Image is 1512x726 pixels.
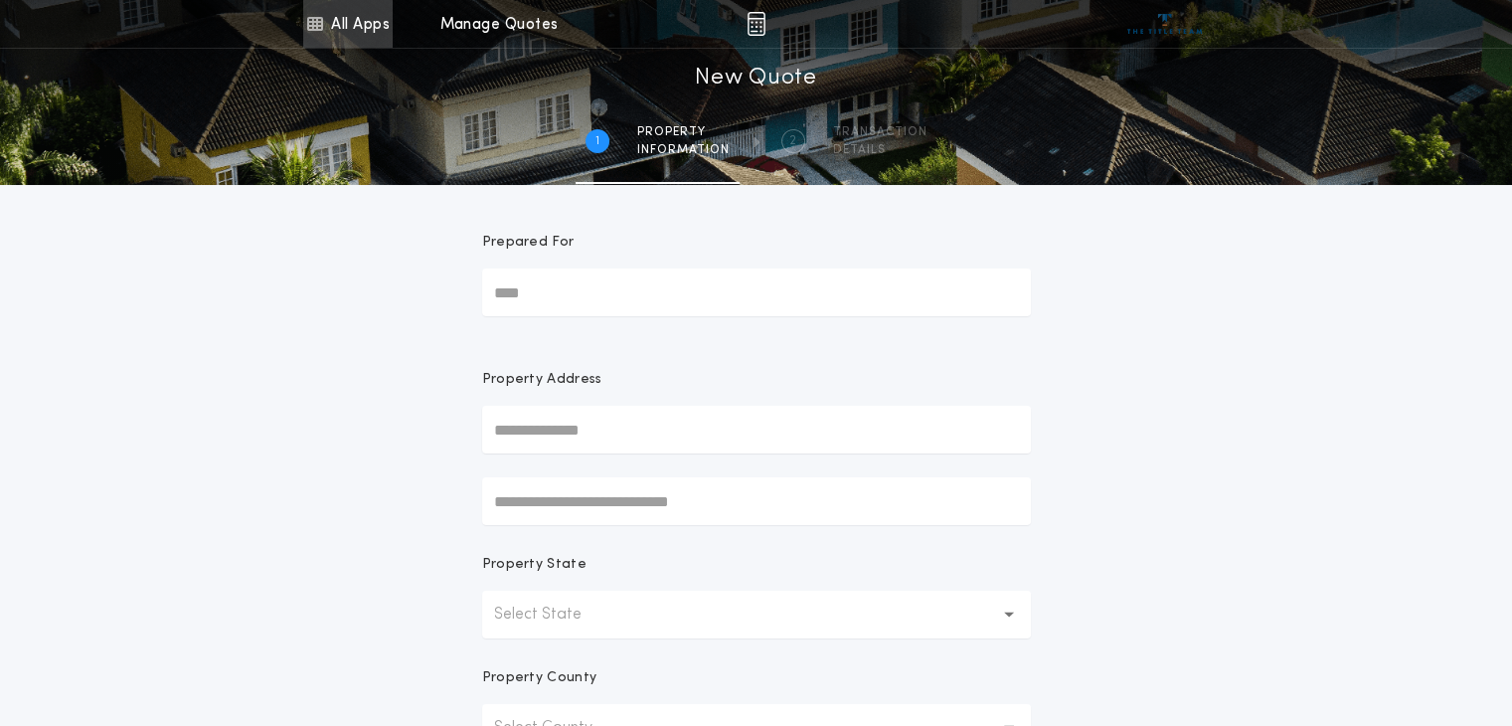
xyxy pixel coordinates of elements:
[482,370,1031,390] p: Property Address
[595,133,599,149] h2: 1
[637,142,730,158] span: information
[482,233,575,253] p: Prepared For
[482,269,1031,316] input: Prepared For
[833,142,927,158] span: details
[482,591,1031,638] button: Select State
[637,124,730,140] span: Property
[1127,14,1202,34] img: vs-icon
[494,603,613,627] p: Select State
[789,133,796,149] h2: 2
[747,12,765,36] img: img
[482,555,587,575] p: Property State
[833,124,927,140] span: Transaction
[482,668,597,688] p: Property County
[695,63,816,94] h1: New Quote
